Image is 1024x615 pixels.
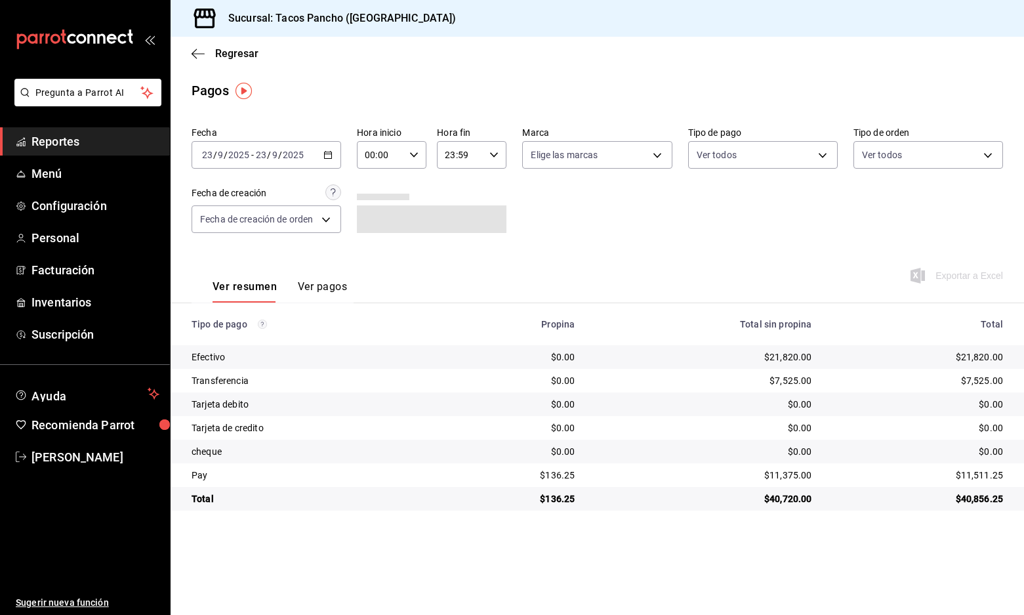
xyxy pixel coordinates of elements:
[31,293,159,311] span: Inventarios
[688,128,838,137] label: Tipo de pago
[31,326,159,343] span: Suscripción
[217,150,224,160] input: --
[192,421,432,435] div: Tarjeta de credito
[833,398,1003,411] div: $0.00
[267,150,271,160] span: /
[596,398,811,411] div: $0.00
[192,492,432,505] div: Total
[596,469,811,482] div: $11,375.00
[192,374,432,387] div: Transferencia
[833,445,1003,458] div: $0.00
[833,421,1003,435] div: $0.00
[213,150,217,160] span: /
[228,150,250,160] input: ----
[282,150,304,160] input: ----
[531,148,598,161] span: Elige las marcas
[833,469,1003,482] div: $11,511.25
[697,148,737,161] span: Ver todos
[218,11,457,26] h3: Sucursal: Tacos Pancho ([GEOGRAPHIC_DATA])
[596,492,811,505] div: $40,720.00
[200,213,313,226] span: Fecha de creación de orden
[596,350,811,364] div: $21,820.00
[31,386,142,402] span: Ayuda
[224,150,228,160] span: /
[192,47,258,60] button: Regresar
[453,398,575,411] div: $0.00
[192,445,432,458] div: cheque
[833,374,1003,387] div: $7,525.00
[596,421,811,435] div: $0.00
[31,416,159,434] span: Recomienda Parrot
[453,445,575,458] div: $0.00
[522,128,672,137] label: Marca
[213,280,347,303] div: navigation tabs
[453,350,575,364] div: $0.00
[596,319,811,329] div: Total sin propina
[192,398,432,411] div: Tarjeta debito
[357,128,426,137] label: Hora inicio
[192,469,432,482] div: Pay
[14,79,161,106] button: Pregunta a Parrot AI
[31,448,159,466] span: [PERSON_NAME]
[31,165,159,182] span: Menú
[144,34,155,45] button: open_drawer_menu
[192,350,432,364] div: Efectivo
[31,133,159,150] span: Reportes
[192,186,266,200] div: Fecha de creación
[453,374,575,387] div: $0.00
[213,280,277,303] button: Ver resumen
[31,261,159,279] span: Facturación
[258,320,267,329] svg: Los pagos realizados con Pay y otras terminales son montos brutos.
[453,492,575,505] div: $136.25
[236,83,252,99] img: Tooltip marker
[596,445,811,458] div: $0.00
[298,280,347,303] button: Ver pagos
[833,492,1003,505] div: $40,856.25
[192,319,432,329] div: Tipo de pago
[215,47,258,60] span: Regresar
[251,150,254,160] span: -
[192,81,229,100] div: Pagos
[31,197,159,215] span: Configuración
[862,148,902,161] span: Ver todos
[16,596,159,610] span: Sugerir nueva función
[201,150,213,160] input: --
[31,229,159,247] span: Personal
[9,95,161,109] a: Pregunta a Parrot AI
[437,128,506,137] label: Hora fin
[35,86,141,100] span: Pregunta a Parrot AI
[192,128,341,137] label: Fecha
[453,469,575,482] div: $136.25
[453,319,575,329] div: Propina
[596,374,811,387] div: $7,525.00
[833,350,1003,364] div: $21,820.00
[853,128,1003,137] label: Tipo de orden
[453,421,575,435] div: $0.00
[833,319,1003,329] div: Total
[272,150,278,160] input: --
[255,150,267,160] input: --
[278,150,282,160] span: /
